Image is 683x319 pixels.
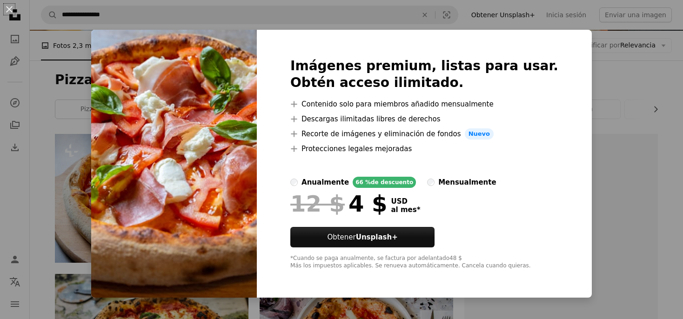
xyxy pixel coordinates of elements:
[91,30,257,298] img: premium_photo-1733266807710-f8f8de34416f
[301,177,349,188] div: anualmente
[391,206,420,214] span: al mes *
[290,192,345,216] span: 12 $
[290,255,558,270] div: *Cuando se paga anualmente, se factura por adelantado 48 $ Más los impuestos aplicables. Se renue...
[427,179,435,186] input: mensualmente
[290,179,298,186] input: anualmente66 %de descuento
[356,233,398,241] strong: Unsplash+
[290,99,558,110] li: Contenido solo para miembros añadido mensualmente
[391,197,420,206] span: USD
[290,128,558,140] li: Recorte de imágenes y eliminación de fondos
[465,128,494,140] span: Nuevo
[438,177,496,188] div: mensualmente
[290,113,558,125] li: Descargas ilimitadas libres de derechos
[290,192,387,216] div: 4 $
[290,227,435,247] button: ObtenerUnsplash+
[353,177,416,188] div: 66 % de descuento
[290,143,558,154] li: Protecciones legales mejoradas
[290,58,558,91] h2: Imágenes premium, listas para usar. Obtén acceso ilimitado.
